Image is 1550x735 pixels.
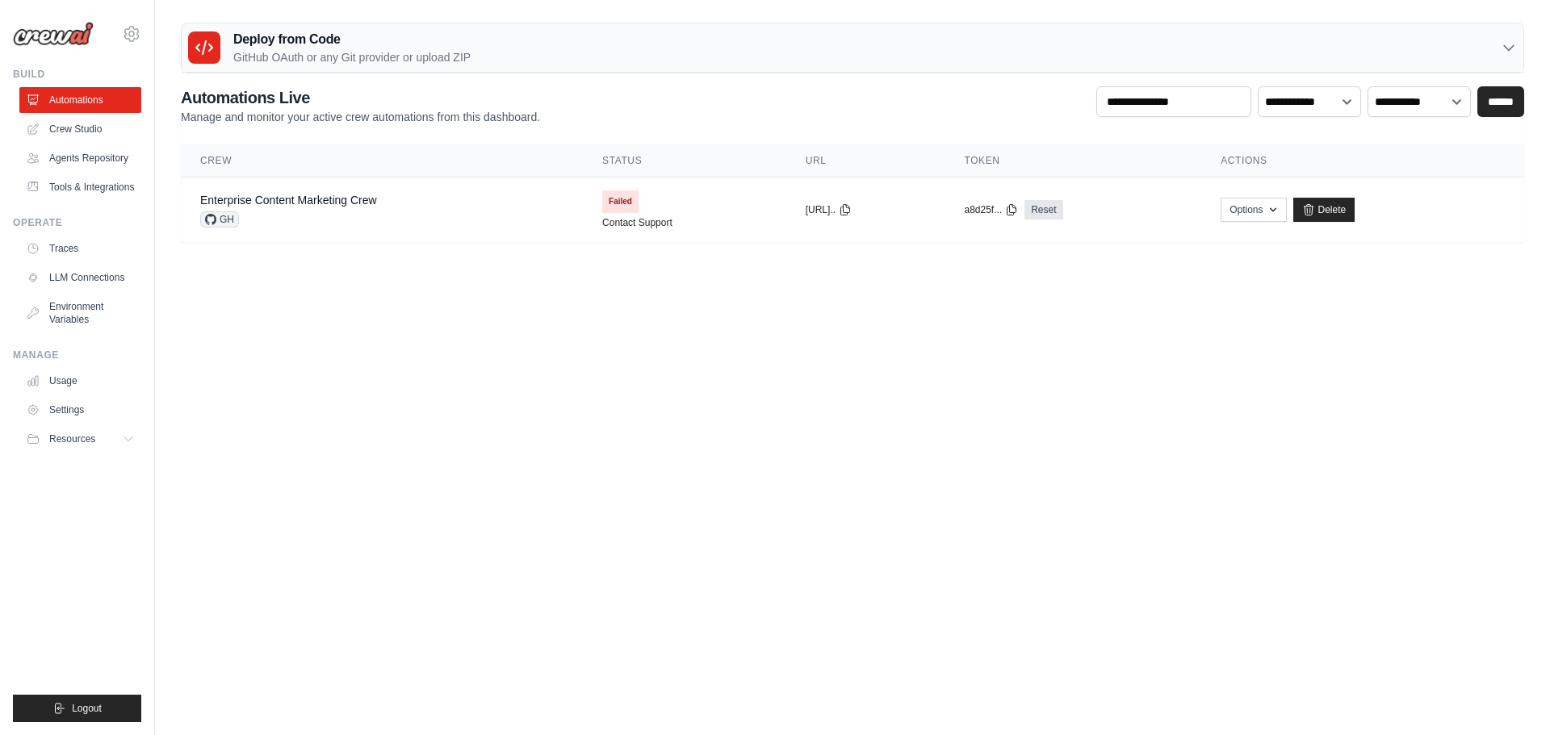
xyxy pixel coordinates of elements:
span: GH [200,211,239,228]
span: Failed [602,190,639,213]
th: Crew [181,144,583,177]
a: Usage [19,368,141,394]
button: Resources [19,426,141,452]
a: Contact Support [602,216,672,229]
a: Environment Variables [19,294,141,332]
a: Tools & Integrations [19,174,141,200]
a: Settings [19,397,141,423]
a: Automations [19,87,141,113]
a: Agents Repository [19,145,141,171]
th: Token [945,144,1201,177]
h3: Deploy from Code [233,30,471,49]
button: Logout [13,695,141,722]
div: Build [13,68,141,81]
span: Logout [72,702,102,715]
th: Status [583,144,786,177]
h2: Automations Live [181,86,540,109]
a: Enterprise Content Marketing Crew [200,194,377,207]
button: a8d25f... [964,203,1018,216]
a: LLM Connections [19,265,141,290]
div: Manage [13,349,141,361]
p: GitHub OAuth or any Git provider or upload ZIP [233,49,471,65]
a: Reset [1024,200,1062,219]
a: Traces [19,236,141,261]
th: Actions [1201,144,1524,177]
a: Delete [1293,198,1355,222]
div: Operate [13,216,141,229]
button: Options [1221,198,1286,222]
th: URL [786,144,945,177]
a: Crew Studio [19,116,141,142]
p: Manage and monitor your active crew automations from this dashboard. [181,109,540,125]
span: Resources [49,432,95,445]
img: Logo [13,22,94,46]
